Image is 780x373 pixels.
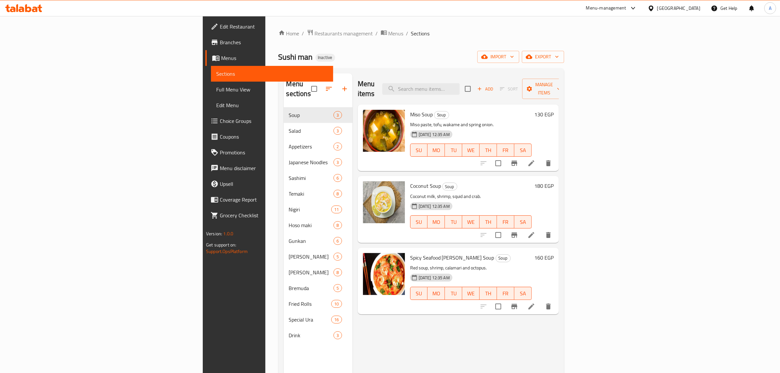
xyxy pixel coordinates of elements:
[220,211,328,219] span: Grocery Checklist
[334,159,341,166] span: 3
[410,192,532,201] p: Coconut milk, shrimp, squid and crab.
[284,217,352,233] div: Hoso maki8
[541,155,556,171] button: delete
[445,215,462,228] button: TU
[205,192,333,207] a: Coverage Report
[381,29,404,38] a: Menus
[333,158,342,166] div: items
[205,176,333,192] a: Upsell
[205,207,333,223] a: Grocery Checklist
[289,221,334,229] div: Hoso maki
[205,113,333,129] a: Choice Groups
[220,180,328,188] span: Upsell
[442,183,457,190] div: Soup
[527,53,559,61] span: export
[289,300,332,308] div: Fried Rolls
[541,227,556,243] button: delete
[331,316,342,324] div: items
[497,144,514,157] button: FR
[334,175,341,181] span: 6
[410,215,428,228] button: SU
[461,82,475,96] span: Select section
[482,217,494,227] span: TH
[289,174,334,182] span: Sashimi
[382,83,460,95] input: search
[307,82,321,96] span: Select all sections
[430,146,442,155] span: MO
[522,79,566,99] button: Manage items
[333,268,342,276] div: items
[223,229,233,238] span: 1.0.0
[483,53,514,61] span: import
[506,299,522,314] button: Branch-specific-item
[289,316,332,324] div: Special Ura
[334,254,341,260] span: 5
[205,34,333,50] a: Branches
[289,237,334,245] span: Gunkan
[205,145,333,160] a: Promotions
[333,127,342,135] div: items
[406,29,409,37] li: /
[289,143,334,150] span: Appetizers
[428,215,445,228] button: MO
[517,289,529,298] span: SA
[220,148,328,156] span: Promotions
[284,265,352,280] div: [PERSON_NAME]8
[462,144,480,157] button: WE
[211,66,333,82] a: Sections
[211,82,333,97] a: Full Menu View
[496,254,510,262] span: Soup
[289,190,334,198] span: Temaki
[289,268,334,276] span: [PERSON_NAME]
[527,81,561,97] span: Manage items
[206,229,222,238] span: Version:
[416,203,452,209] span: [DATE] 12:35 AM
[289,111,334,119] div: Soup
[506,155,522,171] button: Branch-specific-item
[517,146,529,155] span: SA
[331,206,342,213] div: items
[332,206,341,213] span: 11
[284,105,352,346] nav: Menu sections
[447,289,460,298] span: TU
[205,129,333,145] a: Coupons
[332,317,341,323] span: 16
[476,85,494,93] span: Add
[500,289,512,298] span: FR
[534,110,554,119] h6: 130 EGP
[430,289,442,298] span: MO
[331,300,342,308] div: items
[216,86,328,93] span: Full Menu View
[514,287,532,300] button: SA
[220,117,328,125] span: Choice Groups
[220,23,328,30] span: Edit Restaurant
[413,289,425,298] span: SU
[411,29,430,37] span: Sections
[284,186,352,202] div: Temaki8
[289,284,334,292] span: Bremuda
[410,144,428,157] button: SU
[205,19,333,34] a: Edit Restaurant
[216,101,328,109] span: Edit Menu
[333,284,342,292] div: items
[289,158,334,166] span: Japanese Noodles
[289,127,334,135] span: Salad
[465,217,477,227] span: WE
[527,303,535,310] a: Edit menu item
[220,164,328,172] span: Menu disclaimer
[480,215,497,228] button: TH
[363,253,405,295] img: Spicy Seafood Tom Yum Soup
[333,221,342,229] div: items
[334,269,341,276] span: 8
[410,287,428,300] button: SU
[497,215,514,228] button: FR
[284,312,352,327] div: Special Ura16
[220,38,328,46] span: Branches
[389,29,404,37] span: Menus
[482,146,494,155] span: TH
[333,253,342,261] div: items
[284,249,352,265] div: [PERSON_NAME]5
